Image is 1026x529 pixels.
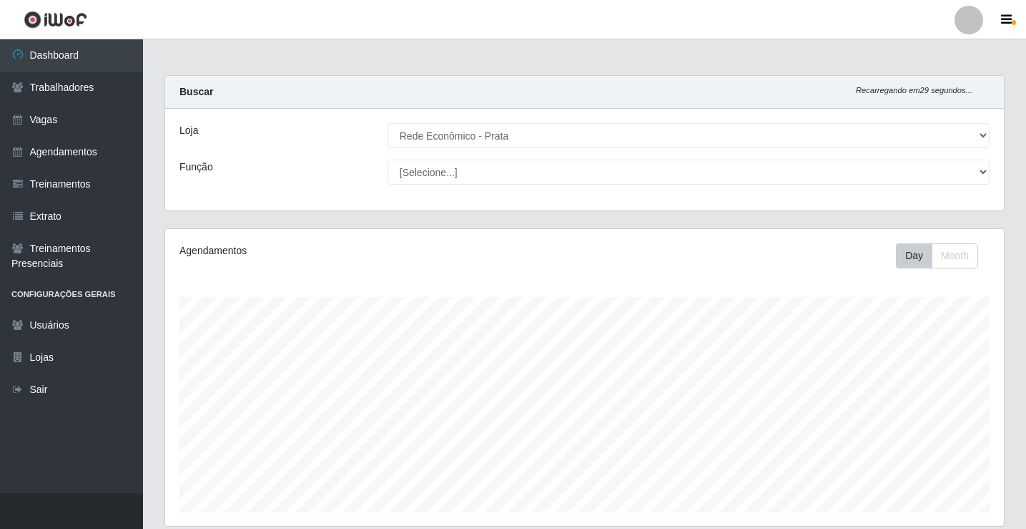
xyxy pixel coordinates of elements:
[856,86,972,94] i: Recarregando em 29 segundos...
[24,11,87,29] img: CoreUI Logo
[179,160,213,175] label: Função
[179,123,198,138] label: Loja
[896,243,978,268] div: First group
[896,243,990,268] div: Toolbar with button groups
[932,243,978,268] button: Month
[179,86,213,97] strong: Buscar
[896,243,932,268] button: Day
[179,243,505,258] div: Agendamentos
